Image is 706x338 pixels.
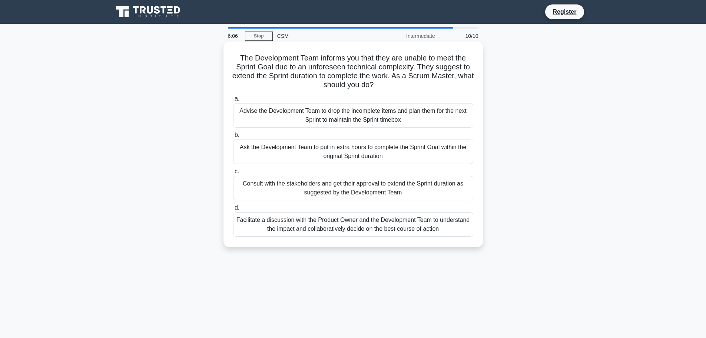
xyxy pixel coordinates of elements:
span: a. [235,95,239,102]
div: 6:06 [223,29,245,43]
h5: The Development Team informs you that they are unable to meet the Sprint Goal due to an unforesee... [232,53,474,90]
div: CSM [273,29,375,43]
div: Ask the Development Team to put in extra hours to complete the Sprint Goal within the original Sp... [233,140,473,164]
div: Consult with the stakeholders and get their approval to extend the Sprint duration as suggested b... [233,176,473,200]
a: Register [548,7,581,16]
div: Facilitate a discussion with the Product Owner and the Development Team to understand the impact ... [233,212,473,237]
a: Stop [245,32,273,41]
div: 10/10 [440,29,483,43]
span: c. [235,168,239,174]
span: d. [235,204,239,211]
span: b. [235,132,239,138]
div: Advise the Development Team to drop the incomplete items and plan them for the next Sprint to mai... [233,103,473,128]
div: Intermediate [375,29,440,43]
